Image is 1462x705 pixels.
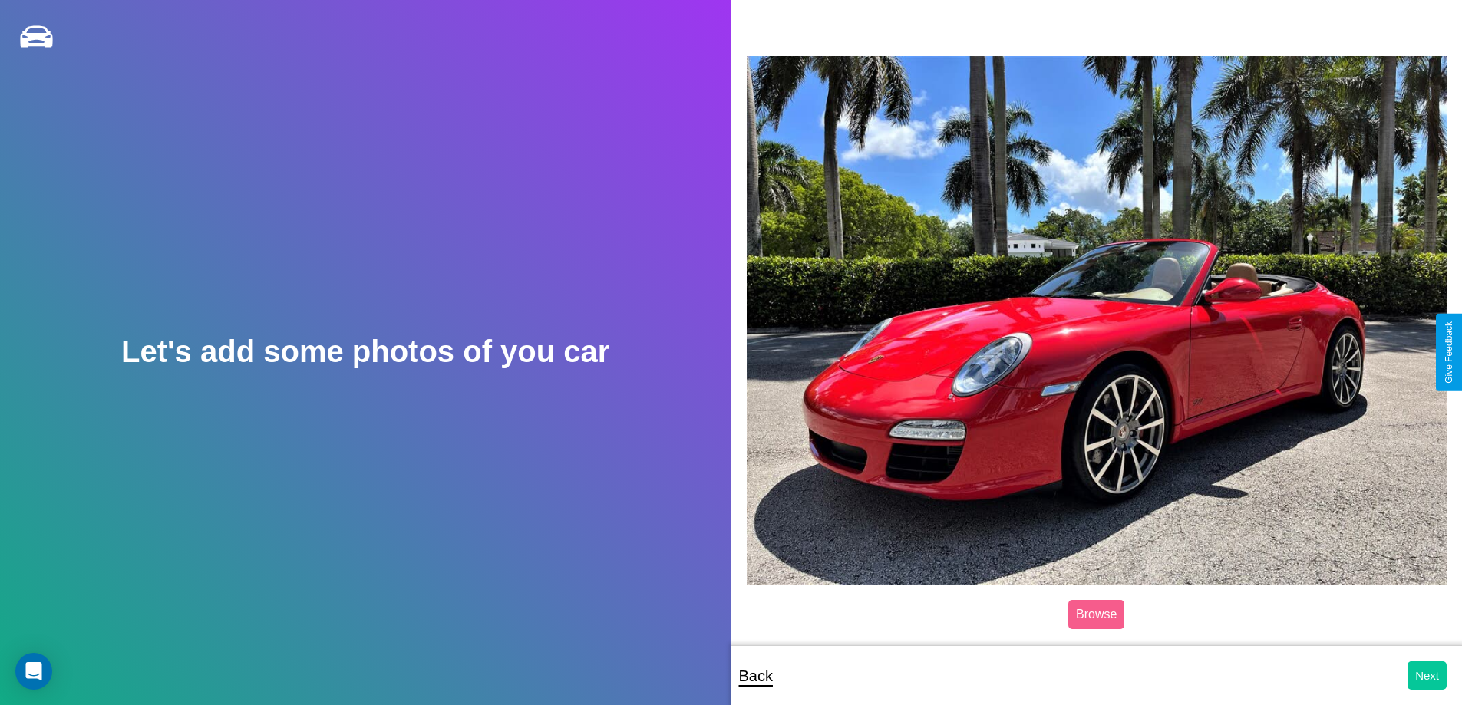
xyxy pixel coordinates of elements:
[1068,600,1124,629] label: Browse
[739,662,773,690] p: Back
[747,56,1447,584] img: posted
[121,334,609,369] h2: Let's add some photos of you car
[15,653,52,690] div: Open Intercom Messenger
[1444,321,1454,384] div: Give Feedback
[1408,661,1447,690] button: Next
